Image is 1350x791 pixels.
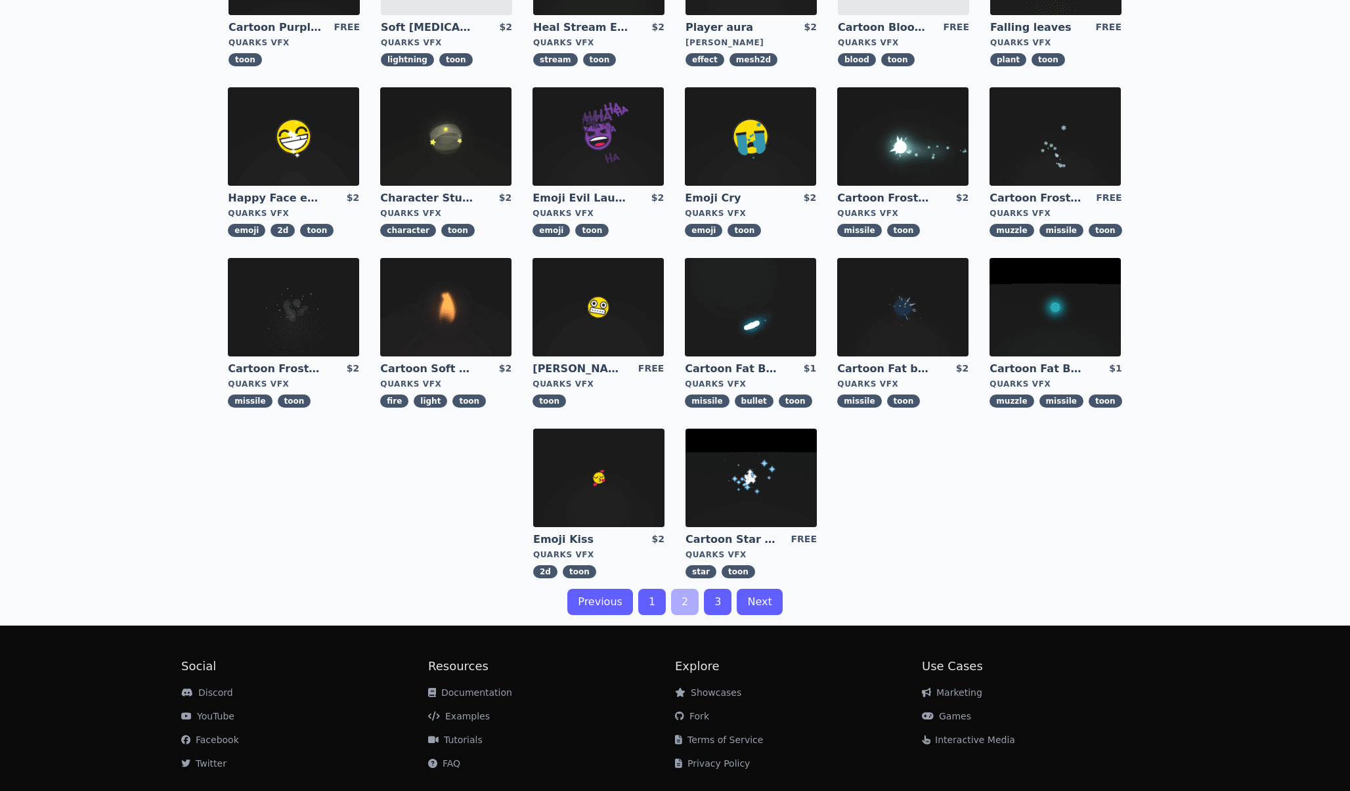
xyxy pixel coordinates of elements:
span: toon [452,395,486,408]
span: toon [887,395,921,408]
a: Examples [428,711,490,721]
span: star [686,565,716,578]
div: Quarks VFX [533,208,664,219]
a: Soft [MEDICAL_DATA] [381,20,475,35]
div: $2 [347,191,359,205]
div: Quarks VFX [686,549,817,560]
a: Player aura [686,20,780,35]
div: Quarks VFX [990,208,1121,219]
a: Cartoon Fat bullet explosion [837,362,932,376]
span: toon [300,224,334,237]
div: Quarks VFX [838,37,969,48]
span: emoji [685,224,722,237]
span: toon [439,53,473,66]
span: toon [1089,395,1122,408]
img: imgAlt [533,429,664,527]
a: Previous [567,589,633,615]
span: toon [229,53,262,66]
span: toon [441,224,475,237]
img: imgAlt [533,87,664,186]
img: imgAlt [228,258,359,356]
span: missile [228,395,272,408]
span: missile [837,395,881,408]
img: imgAlt [837,258,969,356]
div: Quarks VFX [380,379,512,389]
span: toon [563,565,596,578]
span: bullet [735,395,773,408]
img: imgAlt [686,429,817,527]
a: Emoji Cry [685,191,779,205]
span: stream [533,53,578,66]
span: 2d [271,224,295,237]
span: muzzle [990,395,1034,408]
a: Cartoon Purple [MEDICAL_DATA] [229,20,323,35]
div: [PERSON_NAME] [686,37,817,48]
span: 2d [533,565,557,578]
div: Quarks VFX [990,379,1121,389]
a: Falling leaves [990,20,1085,35]
a: Happy Face emoji [228,191,322,205]
div: $2 [347,362,359,376]
a: Tutorials [428,735,483,745]
div: Quarks VFX [990,37,1121,48]
div: Quarks VFX [533,549,664,560]
span: emoji [533,224,570,237]
span: toon [533,395,566,408]
span: toon [887,224,921,237]
span: toon [722,565,755,578]
div: $2 [956,191,969,205]
span: light [414,395,447,408]
a: Emoji Kiss [533,532,628,547]
span: missile [1039,395,1083,408]
div: $2 [499,191,512,205]
span: toon [881,53,915,66]
span: missile [1039,224,1083,237]
a: Privacy Policy [675,758,750,769]
div: $1 [1109,362,1121,376]
a: Emoji Evil Laugh [533,191,627,205]
a: Games [922,711,971,721]
div: $2 [500,20,512,35]
a: FAQ [428,758,460,769]
a: 3 [704,589,731,615]
span: missile [685,395,729,408]
a: Discord [181,687,233,698]
a: Terms of Service [675,735,763,745]
a: Interactive Media [922,735,1015,745]
div: $2 [652,532,664,547]
a: Cartoon Frost Missile Muzzle Flash [990,191,1084,205]
div: FREE [1096,191,1121,205]
img: imgAlt [990,87,1121,186]
a: Cartoon Soft CandleLight [380,362,475,376]
img: imgAlt [990,258,1121,356]
a: Character Stun Effect [380,191,475,205]
img: imgAlt [533,258,664,356]
a: Cartoon Star field [686,532,780,547]
div: Quarks VFX [685,379,816,389]
span: toon [779,395,812,408]
a: Twitter [181,758,227,769]
a: Cartoon Frost Missile [837,191,932,205]
div: FREE [334,20,360,35]
div: $2 [804,191,816,205]
a: Documentation [428,687,512,698]
span: missile [837,224,881,237]
div: FREE [944,20,969,35]
div: Quarks VFX [533,37,664,48]
a: Showcases [675,687,741,698]
span: toon [728,224,761,237]
a: Fork [675,711,709,721]
span: toon [1032,53,1065,66]
img: imgAlt [685,258,816,356]
div: Quarks VFX [381,37,512,48]
div: FREE [638,362,664,376]
div: $2 [652,20,664,35]
img: imgAlt [380,87,512,186]
h2: Resources [428,657,675,675]
div: Quarks VFX [837,379,969,389]
div: Quarks VFX [229,37,360,48]
div: $1 [804,362,816,376]
img: imgAlt [837,87,969,186]
h2: Social [181,657,428,675]
h2: Use Cases [922,657,1169,675]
